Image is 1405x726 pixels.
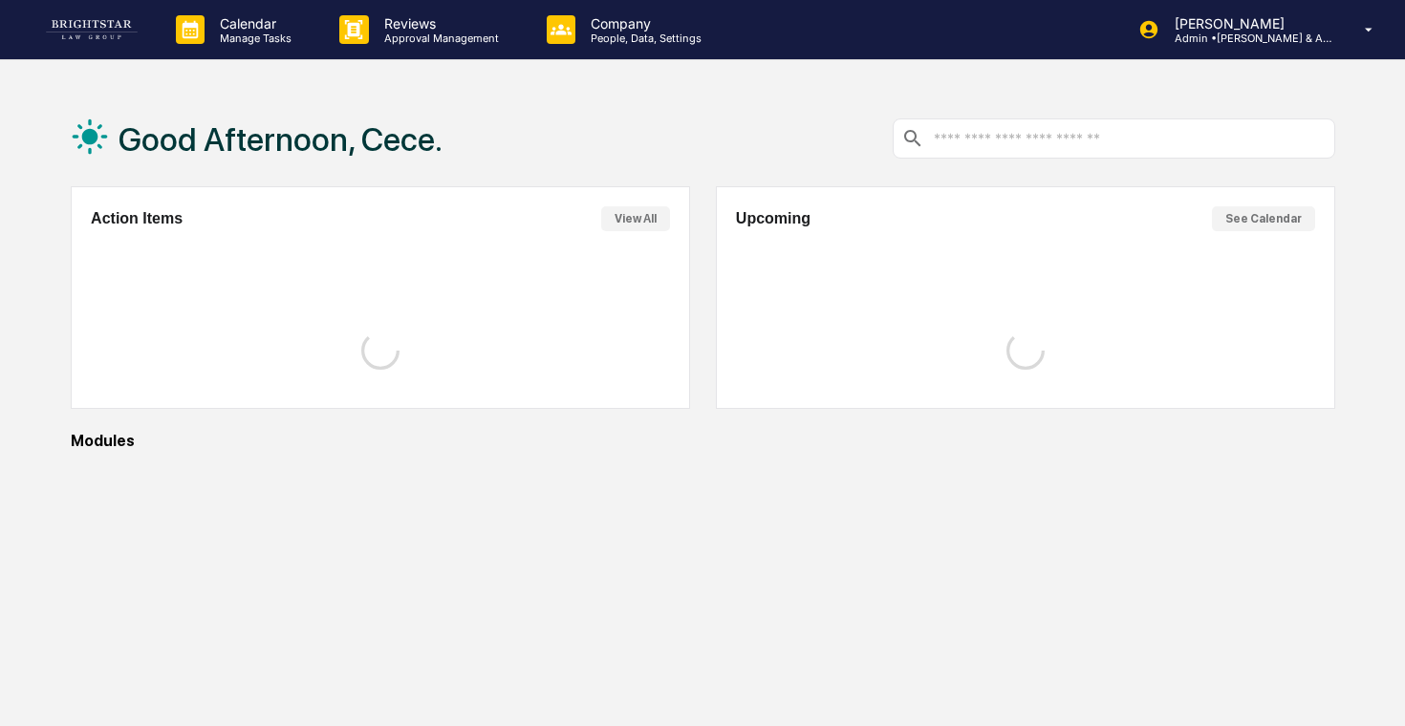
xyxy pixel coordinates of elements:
p: [PERSON_NAME] [1159,15,1337,32]
h2: Upcoming [736,210,811,227]
p: Company [575,15,711,32]
div: Modules [71,432,1335,450]
p: Reviews [369,15,508,32]
button: View All [601,206,670,231]
p: Manage Tasks [205,32,301,45]
p: People, Data, Settings [575,32,711,45]
p: Admin • [PERSON_NAME] & Associates [1159,32,1337,45]
button: See Calendar [1212,206,1315,231]
h2: Action Items [91,210,183,227]
img: logo [46,20,138,39]
h1: Good Afternoon, Cece. [119,120,443,159]
p: Calendar [205,15,301,32]
p: Approval Management [369,32,508,45]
